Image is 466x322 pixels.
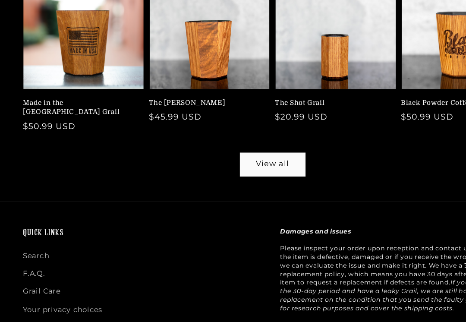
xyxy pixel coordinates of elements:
[22,279,54,294] a: Grail Care
[22,251,44,264] a: Search
[342,123,440,131] a: Black Powder Coffee Grail
[129,123,226,131] a: The [PERSON_NAME]
[22,233,227,243] h2: Quick links
[239,233,300,239] strong: Damages and issues
[22,264,41,279] a: F.A.Q.
[239,276,441,304] em: If you are outside of the 30-day period and have a leaky Grail, we are still happy to send a repl...
[22,123,119,139] a: Made in the [GEOGRAPHIC_DATA] Grail
[206,170,261,189] a: View all products in the All collection
[22,295,89,310] a: Your privacy choices
[235,123,333,131] a: The Shot Grail
[386,312,398,319] a: here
